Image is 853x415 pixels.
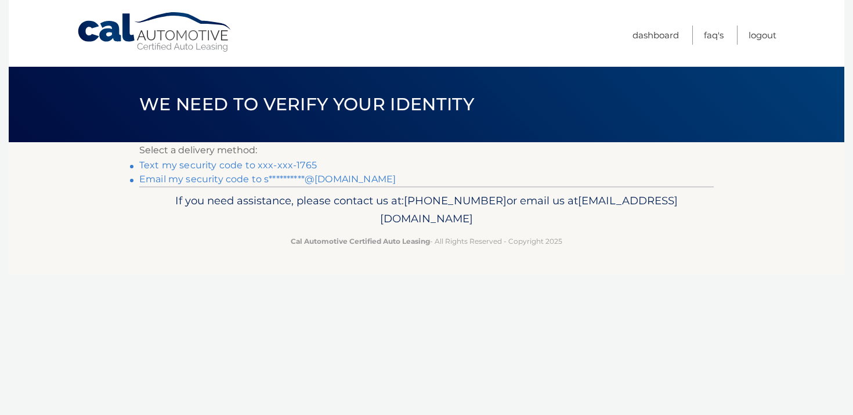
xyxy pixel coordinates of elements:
span: [PHONE_NUMBER] [404,194,507,207]
a: Dashboard [632,26,679,45]
p: - All Rights Reserved - Copyright 2025 [147,235,706,247]
strong: Cal Automotive Certified Auto Leasing [291,237,430,246]
span: We need to verify your identity [139,93,474,115]
a: FAQ's [704,26,724,45]
a: Cal Automotive [77,12,233,53]
p: Select a delivery method: [139,142,714,158]
a: Logout [749,26,776,45]
p: If you need assistance, please contact us at: or email us at [147,192,706,229]
a: Email my security code to s**********@[DOMAIN_NAME] [139,174,396,185]
a: Text my security code to xxx-xxx-1765 [139,160,317,171]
